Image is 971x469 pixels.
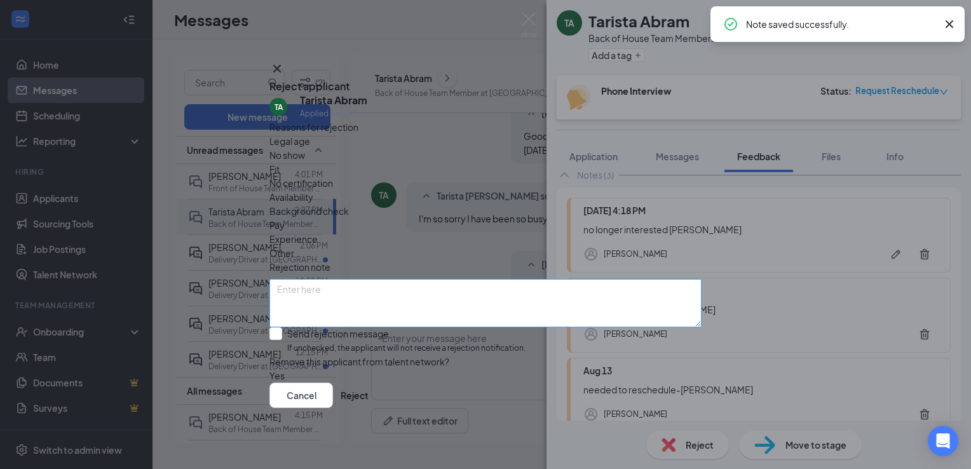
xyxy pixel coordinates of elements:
span: Yes [269,369,285,383]
span: Availability [269,190,313,204]
span: Rejection note [269,261,330,273]
span: Legal age [269,134,310,148]
span: Experience [269,232,318,246]
button: Reject [341,383,369,408]
div: Open Intercom Messenger [928,426,958,456]
span: Remove this applicant from talent network? [269,356,449,367]
span: Reasons for rejection [269,121,358,133]
svg: CheckmarkCircle [723,17,738,32]
div: Note saved successfully. [746,17,937,32]
span: Pay [269,218,285,232]
h3: Reject applicant [269,79,350,93]
svg: Cross [269,61,285,76]
span: Background check [269,204,349,218]
button: Cancel [269,383,333,408]
div: Applied on [DATE] [300,107,367,120]
h5: Tarista Abram [300,93,367,107]
svg: Cross [942,17,957,32]
span: No certification [269,176,333,190]
span: Fit [269,162,280,176]
button: Close [269,61,285,76]
div: TA [275,102,283,112]
span: Other [269,246,294,260]
span: No show [269,148,305,162]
